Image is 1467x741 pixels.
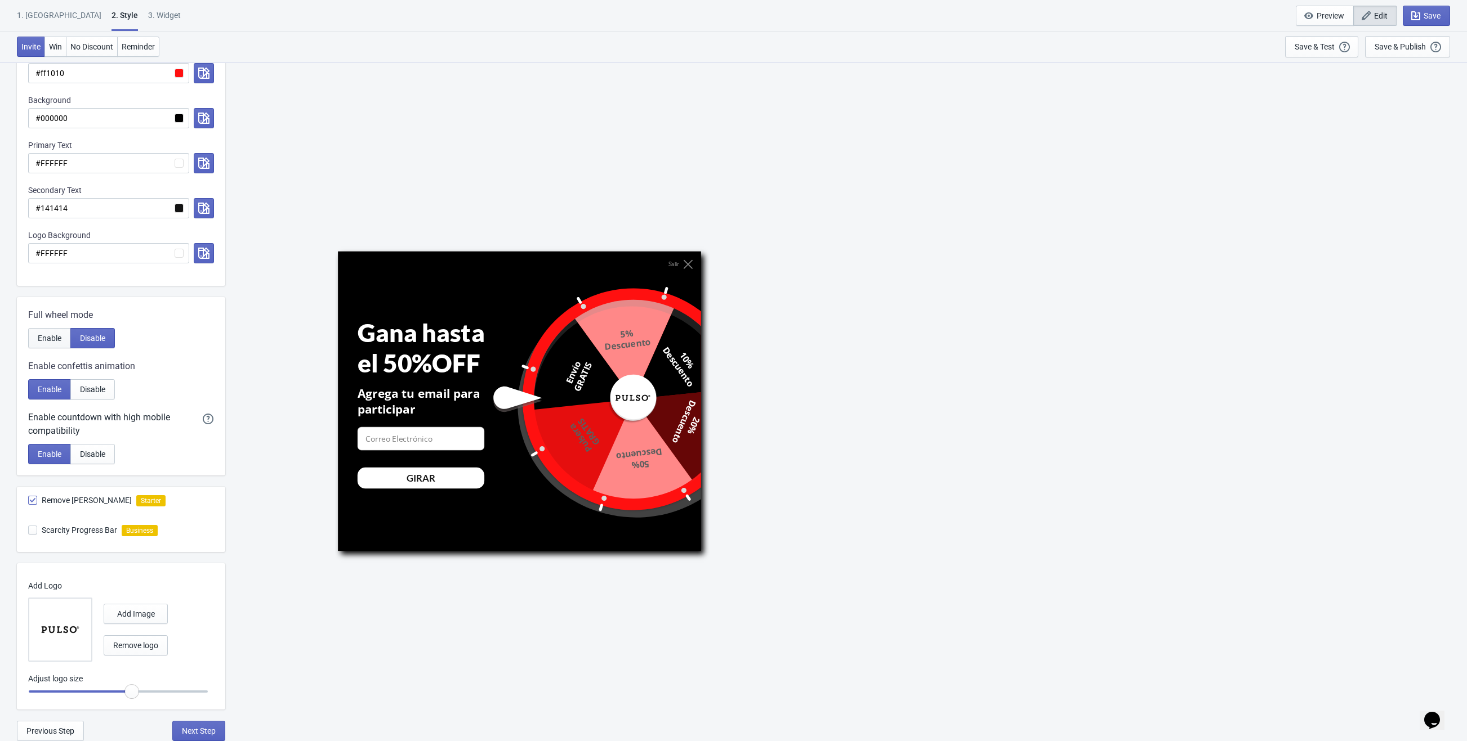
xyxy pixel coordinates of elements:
span: Full wheel mode [28,308,93,322]
div: Secondary Text [28,185,214,196]
button: Previous Step [17,721,84,741]
div: GIRAR [406,471,435,484]
span: No Discount [70,42,113,51]
span: Add Image [117,609,155,618]
div: Background [28,95,214,106]
button: Reminder [117,37,159,57]
span: Invite [21,42,41,51]
span: Scarcity Progress Bar [42,524,117,536]
button: Preview [1296,6,1354,26]
div: 2 . Style [112,10,138,31]
div: Logo Background [28,230,214,241]
span: Enable [38,334,61,343]
div: Primary Text [28,140,214,151]
button: Disable [70,444,115,464]
button: Remove logo [104,635,168,655]
img: 1756251625197.png [41,610,80,649]
span: Disable [80,385,105,394]
span: Preview [1317,11,1344,20]
button: Enable [28,379,71,399]
div: Save & Test [1295,42,1335,51]
p: Add Logo [28,580,208,592]
div: 1. [GEOGRAPHIC_DATA] [17,10,101,29]
span: Remove [PERSON_NAME] [42,495,132,506]
i: Starter [136,495,166,506]
span: Disable [80,450,105,459]
span: Edit [1374,11,1388,20]
span: Enable [38,385,61,394]
button: Disable [70,328,115,348]
button: Disable [70,379,115,399]
span: Reminder [122,42,155,51]
button: Enable [28,444,71,464]
button: Enable [28,328,71,348]
div: Agrega tu email para participar [357,386,484,418]
div: Save & Publish [1375,42,1426,51]
span: Next Step [182,726,216,735]
i: Business [122,525,158,536]
button: No Discount [66,37,118,57]
span: Disable [80,334,105,343]
button: Next Step [172,721,225,741]
span: Win [49,42,62,51]
p: Adjust logo size [28,673,208,685]
button: Save & Publish [1365,36,1450,57]
button: Add Image [104,604,168,624]
button: Win [44,37,66,57]
input: Correo Electrónico [357,427,484,451]
button: Save [1403,6,1450,26]
span: Remove logo [113,641,158,650]
div: 3. Widget [148,10,181,29]
div: Gana hasta el 50%OFF [357,318,509,378]
div: Enable countdown with high mobile compatibility [28,411,203,438]
button: Save & Test [1285,36,1358,57]
span: Save [1424,11,1441,20]
iframe: chat widget [1420,696,1456,730]
span: Previous Step [26,726,74,735]
span: Enable confettis animation [28,360,135,373]
button: Edit [1353,6,1397,26]
span: Enable [38,450,61,459]
button: Invite [17,37,45,57]
div: Salir [668,261,679,268]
